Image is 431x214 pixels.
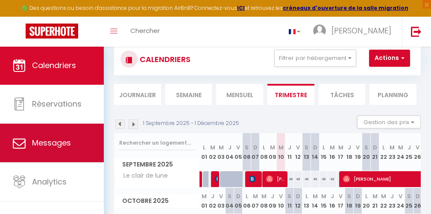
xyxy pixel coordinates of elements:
abbr: V [416,143,419,152]
th: 16 [328,188,337,214]
span: Chercher [130,26,160,35]
th: 17 [337,188,345,214]
th: 01 [200,133,208,171]
th: 19 [354,133,362,171]
abbr: M [219,143,224,152]
abbr: V [356,143,360,152]
button: Gestion des prix [357,116,421,128]
li: Planning [369,84,416,105]
input: Rechercher un logement... [119,135,195,151]
th: 05 [234,133,243,171]
th: 11 [285,133,294,171]
abbr: V [279,192,283,200]
span: Septembre 2025 [114,158,199,171]
abbr: M [210,143,215,152]
abbr: J [331,192,334,200]
th: 13 [302,133,311,171]
abbr: S [245,143,249,152]
abbr: D [356,192,360,200]
th: 02 [208,188,217,214]
a: Chercher [124,17,166,47]
th: 21 [371,188,379,214]
strong: ICI [237,4,245,12]
th: 04 [226,133,234,171]
abbr: M [338,143,343,152]
img: Super Booking [26,24,78,39]
th: 14 [311,133,320,171]
th: 22 [379,133,388,171]
span: [PERSON_NAME] [249,171,261,187]
abbr: V [339,192,343,200]
th: 09 [268,133,277,171]
button: Filtrer par hébergement [274,50,356,67]
th: 19 [354,188,362,214]
span: Analytics [32,176,67,187]
abbr: J [271,192,274,200]
abbr: D [313,143,317,152]
abbr: D [296,192,300,200]
th: 15 [320,133,328,171]
span: Réservations [32,98,82,109]
abbr: S [287,192,291,200]
abbr: M [381,192,386,200]
th: 06 [243,188,251,214]
th: 07 [251,133,260,171]
div: 48 [285,171,294,187]
th: 12 [294,188,302,214]
th: 02 [208,133,217,171]
li: Trimestre [267,84,314,105]
abbr: M [398,143,403,152]
abbr: L [382,143,385,152]
span: Messages [32,137,71,148]
abbr: M [330,143,335,152]
th: 01 [200,188,208,214]
abbr: V [219,192,223,200]
abbr: L [203,143,205,152]
abbr: L [246,192,248,200]
li: Mensuel [216,84,263,105]
th: 03 [217,133,226,171]
abbr: M [321,192,326,200]
th: 18 [345,133,354,171]
button: Ouvrir le widget de chat LiveChat [7,3,32,29]
span: [PERSON_NAME] [215,171,218,187]
abbr: L [263,143,265,152]
th: 07 [251,188,260,214]
abbr: D [373,143,377,152]
th: 20 [362,133,371,171]
th: 24 [396,133,405,171]
h3: CALENDRIERS [138,50,191,69]
abbr: L [323,143,325,152]
img: logout [411,26,422,37]
a: ... [PERSON_NAME] [307,17,402,47]
abbr: M [279,143,284,152]
th: 03 [217,188,226,214]
li: Tâches [319,84,366,105]
a: créneaux d'ouverture de la salle migration [283,4,408,12]
span: [PERSON_NAME] [331,25,391,36]
iframe: Chat [395,175,425,208]
th: 21 [371,133,379,171]
div: 48 [328,171,337,187]
span: Le clair de lune [116,171,170,181]
th: 11 [285,188,294,214]
abbr: V [296,143,300,152]
abbr: J [228,143,232,152]
th: 08 [260,188,268,214]
th: 15 [320,188,328,214]
abbr: D [236,192,240,200]
th: 17 [337,133,345,171]
div: 48 [302,171,311,187]
th: 12 [294,133,302,171]
abbr: M [390,143,395,152]
abbr: D [253,143,258,152]
th: 10 [277,188,285,214]
th: 20 [362,188,371,214]
abbr: M [313,192,318,200]
th: 22 [379,188,388,214]
abbr: J [408,143,411,152]
div: 48 [294,171,302,187]
abbr: J [348,143,351,152]
abbr: S [364,143,368,152]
